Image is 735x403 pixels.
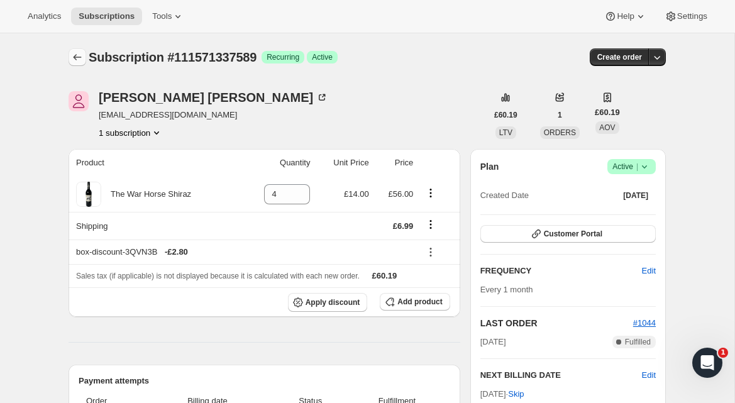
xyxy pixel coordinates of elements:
h2: LAST ORDER [480,317,633,329]
span: Skip [508,388,524,400]
th: Quantity [241,149,314,177]
span: LTV [499,128,512,137]
span: £60.19 [595,106,620,119]
span: Help [617,11,634,21]
span: ORDERS [544,128,576,137]
div: The War Horse Shiraz [101,188,191,201]
button: Help [597,8,654,25]
th: Shipping [69,212,241,240]
span: John Naylor [69,91,89,111]
span: Edit [642,265,656,277]
th: Price [373,149,417,177]
button: Tools [145,8,192,25]
span: Settings [677,11,707,21]
div: [PERSON_NAME] [PERSON_NAME] [99,91,328,104]
button: Subscriptions [71,8,142,25]
span: £60.19 [494,110,517,120]
th: Unit Price [314,149,372,177]
span: £14.00 [344,189,369,199]
button: Apply discount [288,293,368,312]
a: #1044 [633,318,656,328]
button: £60.19 [487,106,525,124]
button: Product actions [99,126,163,139]
button: Product actions [421,186,441,200]
span: Subscription #111571337589 [89,50,257,64]
h2: Payment attempts [79,375,450,387]
span: [DATE] [480,336,506,348]
span: Active [312,52,333,62]
button: Analytics [20,8,69,25]
span: Tools [152,11,172,21]
span: 1 [558,110,562,120]
span: AOV [599,123,615,132]
span: £60.19 [372,271,397,280]
span: Apply discount [306,297,360,307]
span: Every 1 month [480,285,533,294]
button: Settings [657,8,715,25]
span: - £2.80 [165,246,188,258]
button: Shipping actions [421,218,441,231]
span: Active [612,160,651,173]
span: Subscriptions [79,11,135,21]
span: Customer Portal [544,229,602,239]
span: Add product [397,297,442,307]
h2: NEXT BILLING DATE [480,369,642,382]
span: Created Date [480,189,529,202]
button: Edit [642,369,656,382]
h2: FREQUENCY [480,265,642,277]
button: Add product [380,293,450,311]
span: £56.00 [389,189,414,199]
button: 1 [550,106,570,124]
button: Subscriptions [69,48,86,66]
span: Fulfilled [625,337,651,347]
button: [DATE] [616,187,656,204]
button: Create order [590,48,649,66]
span: 1 [718,348,728,358]
button: #1044 [633,317,656,329]
iframe: Intercom live chat [692,348,722,378]
span: Analytics [28,11,61,21]
img: product img [76,182,101,207]
span: £6.99 [393,221,414,231]
th: Product [69,149,241,177]
div: box-discount-3QVN3B [76,246,413,258]
span: | [636,162,638,172]
span: Recurring [267,52,299,62]
span: [DATE] · [480,389,524,399]
button: Edit [634,261,663,281]
button: Customer Portal [480,225,656,243]
span: Create order [597,52,642,62]
span: Sales tax (if applicable) is not displayed because it is calculated with each new order. [76,272,360,280]
h2: Plan [480,160,499,173]
span: [DATE] [623,190,648,201]
span: [EMAIL_ADDRESS][DOMAIN_NAME] [99,109,328,121]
